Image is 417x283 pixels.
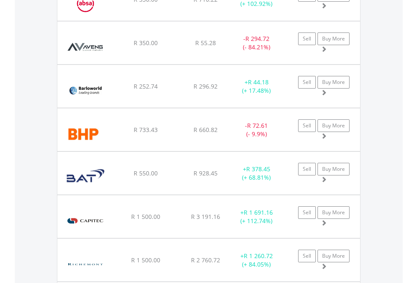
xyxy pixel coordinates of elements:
span: R 928.45 [194,169,218,177]
span: R 1 500.00 [131,256,160,264]
a: Sell [298,32,316,45]
span: R 55.28 [195,39,216,47]
a: Buy More [317,206,350,219]
img: EQU.ZA.BAW.png [62,75,109,105]
a: Sell [298,119,316,132]
span: R 294.72 [245,35,269,43]
img: EQU.ZA.AEG.png [62,32,109,62]
span: R 3 191.16 [191,213,220,221]
a: Sell [298,250,316,262]
div: - (- 9.9%) [230,121,283,138]
span: R 1 691.16 [244,208,273,216]
a: Buy More [317,250,350,262]
span: R 72.61 [247,121,268,129]
span: R 1 500.00 [131,213,160,221]
div: + (+ 112.74%) [230,208,283,225]
span: R 660.82 [194,126,218,134]
span: R 733.43 [134,126,158,134]
a: Buy More [317,76,350,89]
span: R 550.00 [134,169,158,177]
a: Buy More [317,119,350,132]
img: EQU.ZA.BTI.png [62,162,110,192]
span: R 2 760.72 [191,256,220,264]
a: Sell [298,76,316,89]
span: R 296.92 [194,82,218,90]
span: R 378.45 [246,165,270,173]
a: Buy More [317,32,350,45]
div: - (- 84.21%) [230,35,283,51]
a: Sell [298,206,316,219]
div: + (+ 17.48%) [230,78,283,95]
span: R 252.74 [134,82,158,90]
div: + (+ 84.05%) [230,252,283,269]
img: EQU.ZA.BHG.png [62,119,104,149]
div: + (+ 68.81%) [230,165,283,182]
a: Buy More [317,163,350,175]
span: R 44.18 [248,78,269,86]
span: R 1 260.72 [244,252,273,260]
span: R 350.00 [134,39,158,47]
a: Sell [298,163,316,175]
img: EQU.ZA.CFR.png [62,249,109,279]
img: EQU.ZA.CPI.png [62,206,109,236]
